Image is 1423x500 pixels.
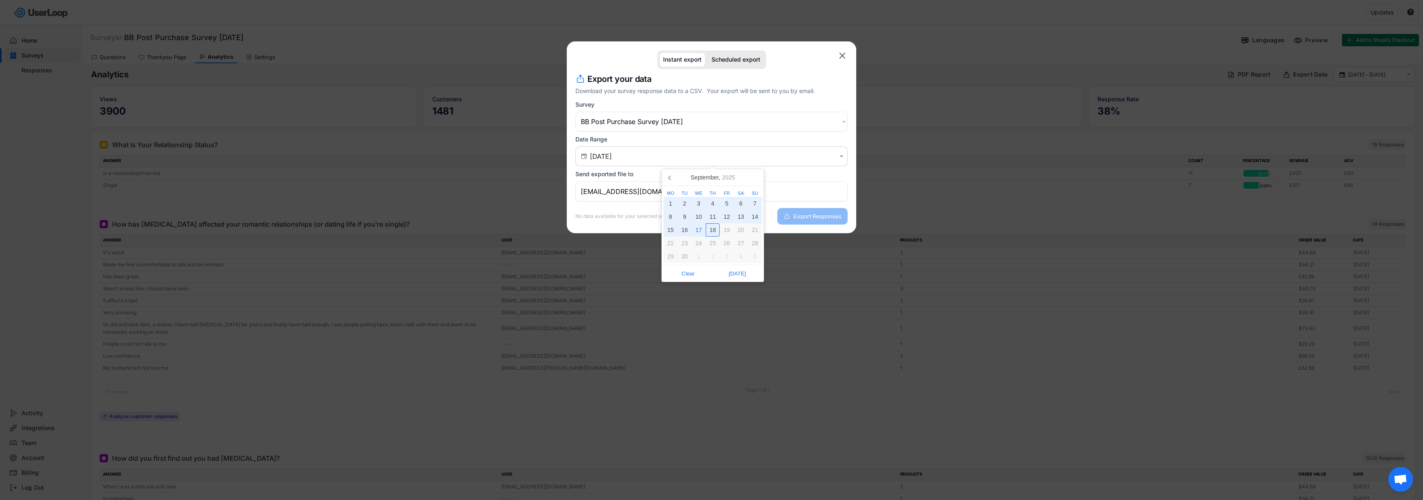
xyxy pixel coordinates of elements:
[692,250,706,263] div: 1
[839,50,846,61] text: 
[720,223,734,237] div: 19
[748,250,762,263] div: 5
[748,191,762,196] div: Su
[706,237,720,250] div: 25
[720,237,734,250] div: 26
[715,267,759,280] span: [DATE]
[664,267,713,280] button: Clear
[688,171,738,184] div: September,
[581,153,587,160] text: 
[748,237,762,250] div: 28
[734,237,748,250] div: 27
[711,56,760,63] div: Scheduled export
[837,50,848,61] button: 
[692,223,706,237] div: 17
[678,250,692,263] div: 30
[692,210,706,223] div: 10
[664,210,678,223] div: 8
[720,210,734,223] div: 12
[722,175,735,180] i: 2025
[706,250,720,263] div: 2
[692,197,706,210] div: 3
[678,223,692,237] div: 16
[664,223,678,237] div: 15
[678,210,692,223] div: 9
[575,136,607,143] div: Date Range
[580,153,588,160] button: 
[664,237,678,250] div: 22
[720,191,734,196] div: Fr
[793,213,841,219] span: Export Responses
[664,250,678,263] div: 29
[713,267,762,280] button: [DATE]
[734,210,748,223] div: 13
[840,153,843,160] text: 
[706,191,720,196] div: Th
[748,210,762,223] div: 14
[664,197,678,210] div: 1
[734,250,748,263] div: 4
[664,191,678,196] div: Mo
[838,153,845,160] button: 
[734,223,748,237] div: 20
[748,223,762,237] div: 21
[720,197,734,210] div: 5
[590,152,836,160] input: Air Date/Time Picker
[575,101,594,108] div: Survey
[734,191,748,196] div: Sa
[678,237,692,250] div: 23
[678,197,692,210] div: 2
[720,250,734,263] div: 3
[678,191,692,196] div: Tu
[692,191,706,196] div: We
[666,267,710,280] span: Clear
[734,197,748,210] div: 6
[777,208,848,225] button: Export Responses
[575,214,712,219] div: No data available for your selected survey and time period
[706,223,720,237] div: 18
[575,170,633,178] div: Send exported file to
[1388,467,1413,492] div: Open chat
[748,197,762,210] div: 7
[663,56,702,63] div: Instant export
[587,73,652,85] h4: Export your data
[575,86,848,95] div: Download your survey response data to a CSV. Your export will be sent to you by email.
[706,197,720,210] div: 4
[692,237,706,250] div: 24
[706,210,720,223] div: 11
